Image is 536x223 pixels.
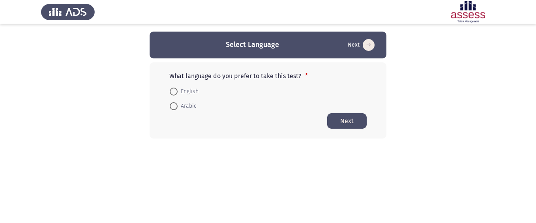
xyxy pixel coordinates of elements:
[178,87,199,96] span: English
[41,1,95,23] img: Assess Talent Management logo
[226,40,279,50] h3: Select Language
[345,39,377,51] button: Start assessment
[178,101,197,111] span: Arabic
[327,113,367,129] button: Start assessment
[441,1,495,23] img: Assessment logo of ASSESS Employability - EBI
[169,72,367,80] p: What language do you prefer to take this test?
